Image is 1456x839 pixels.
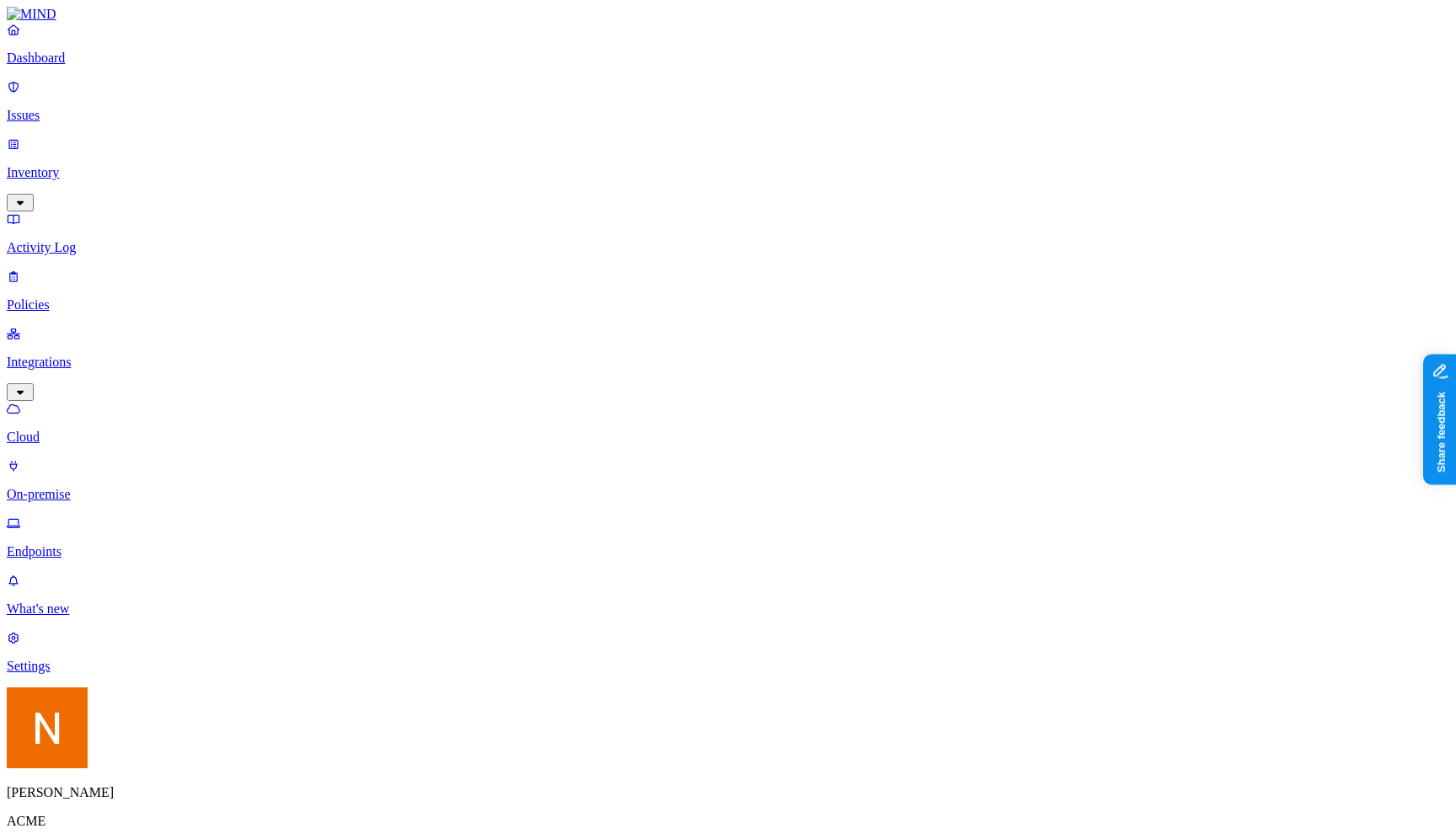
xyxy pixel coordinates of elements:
a: Policies [7,269,1449,313]
a: What's new [7,573,1449,617]
p: On-premise [7,487,1449,502]
img: Nitai Mishary [7,687,88,768]
p: Policies [7,297,1449,313]
p: Activity Log [7,240,1449,255]
a: MIND [7,7,1449,22]
img: MIND [7,7,56,22]
p: Issues [7,108,1449,123]
p: ACME [7,814,1449,829]
a: Inventory [7,136,1449,209]
p: Inventory [7,165,1449,180]
a: Settings [7,630,1449,674]
p: [PERSON_NAME] [7,785,1449,800]
p: What's new [7,601,1449,617]
a: Issues [7,79,1449,123]
a: Activity Log [7,211,1449,255]
a: Integrations [7,326,1449,398]
p: Integrations [7,355,1449,370]
a: Cloud [7,401,1449,445]
p: Endpoints [7,544,1449,559]
p: Dashboard [7,51,1449,66]
p: Cloud [7,430,1449,445]
p: Settings [7,659,1449,674]
a: Dashboard [7,22,1449,66]
a: On-premise [7,458,1449,502]
a: Endpoints [7,516,1449,559]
